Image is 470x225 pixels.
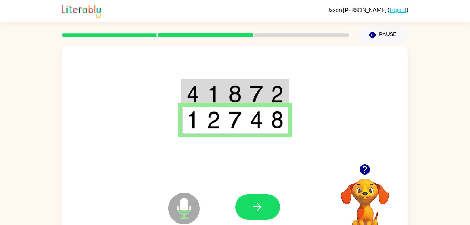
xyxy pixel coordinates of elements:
[62,3,101,18] img: Literably
[207,111,220,129] img: 2
[187,85,199,103] img: 4
[390,6,407,13] a: Logout
[207,85,220,103] img: 1
[187,111,199,129] img: 1
[328,6,388,13] span: Jaxon [PERSON_NAME]
[271,111,283,129] img: 8
[328,6,408,13] div: ( )
[228,111,241,129] img: 7
[271,85,283,103] img: 2
[358,27,408,43] button: Pause
[250,85,263,103] img: 7
[228,85,241,103] img: 8
[250,111,263,129] img: 4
